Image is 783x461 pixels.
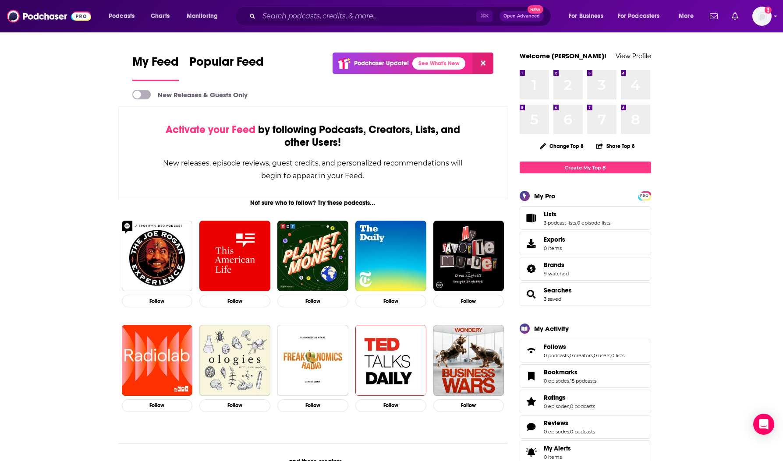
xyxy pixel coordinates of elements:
span: , [610,352,611,359]
button: Follow [277,399,348,412]
span: 0 items [544,245,565,251]
img: This American Life [199,221,270,292]
span: Popular Feed [189,54,264,74]
span: , [576,220,577,226]
span: Brands [544,261,564,269]
span: Brands [520,257,651,281]
a: Brands [544,261,569,269]
a: Searches [544,286,572,294]
span: My Alerts [523,446,540,458]
a: TED Talks Daily [355,325,426,396]
img: The Daily [355,221,426,292]
span: Logged in as azatarain [752,7,772,26]
a: Brands [523,263,540,275]
input: Search podcasts, credits, & more... [259,9,476,23]
a: My Feed [132,54,179,81]
button: open menu [103,9,146,23]
div: Open Intercom Messenger [753,414,774,435]
a: 0 podcasts [544,352,569,359]
button: open menu [181,9,229,23]
span: Open Advanced [503,14,540,18]
a: Create My Top 8 [520,162,651,173]
button: Follow [277,295,348,307]
span: Ratings [520,390,651,413]
button: Show profile menu [752,7,772,26]
span: My Alerts [544,444,571,452]
a: Welcome [PERSON_NAME]! [520,52,606,60]
a: 3 podcast lists [544,220,576,226]
a: Show notifications dropdown [706,9,721,24]
span: Exports [523,237,540,250]
img: Ologies with Alie Ward [199,325,270,396]
a: Ratings [523,395,540,408]
img: My Favorite Murder with Karen Kilgariff and Georgia Hardstark [433,221,504,292]
a: The Joe Rogan Experience [122,221,193,292]
span: For Business [569,10,603,22]
span: , [569,403,570,409]
img: Business Wars [433,325,504,396]
a: Popular Feed [189,54,264,81]
span: My Feed [132,54,179,74]
a: 0 podcasts [570,403,595,409]
a: Searches [523,288,540,300]
a: Lists [544,210,610,218]
button: Follow [433,399,504,412]
span: PRO [639,193,650,199]
a: Reviews [523,421,540,433]
a: 0 episodes [544,403,569,409]
a: Follows [544,343,624,351]
button: Follow [355,399,426,412]
button: Follow [199,399,270,412]
span: Charts [151,10,170,22]
a: See What's New [412,57,465,70]
a: Bookmarks [523,370,540,382]
div: My Pro [534,192,556,200]
svg: Add a profile image [765,7,772,14]
img: Freakonomics Radio [277,325,348,396]
img: Radiolab [122,325,193,396]
button: Open AdvancedNew [500,11,544,21]
span: Reviews [520,415,651,439]
img: Planet Money [277,221,348,292]
span: Ratings [544,394,566,401]
span: For Podcasters [618,10,660,22]
button: open menu [612,9,673,23]
button: Follow [122,295,193,307]
a: Bookmarks [544,368,596,376]
span: Exports [544,236,565,243]
div: My Activity [534,324,569,333]
a: 15 podcasts [570,378,596,384]
a: 0 episode lists [577,220,610,226]
span: , [569,429,570,435]
span: Follows [520,339,651,362]
span: , [569,378,570,384]
div: Not sure who to follow? Try these podcasts... [118,199,508,207]
button: Follow [199,295,270,307]
button: Follow [355,295,426,307]
a: 0 creators [570,352,593,359]
span: Reviews [544,419,568,427]
a: 0 podcasts [570,429,595,435]
a: View Profile [616,52,651,60]
a: 0 lists [611,352,624,359]
span: Lists [544,210,556,218]
a: Ratings [544,394,595,401]
a: Charts [145,9,175,23]
a: 9 watched [544,271,569,277]
img: Podchaser - Follow, Share and Rate Podcasts [7,8,91,25]
a: Reviews [544,419,595,427]
a: Show notifications dropdown [728,9,742,24]
img: User Profile [752,7,772,26]
a: 3 saved [544,296,561,302]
